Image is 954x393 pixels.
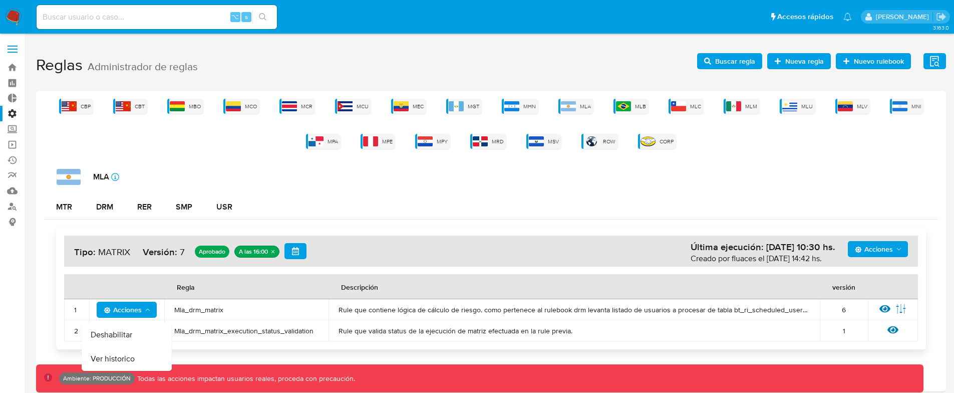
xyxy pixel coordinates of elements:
[843,13,852,21] a: Notificaciones
[231,12,239,22] span: ⌥
[63,376,131,380] p: Ambiente: PRODUCCIÓN
[777,12,833,22] span: Accesos rápidos
[135,374,355,383] p: Todas las acciones impactan usuarios reales, proceda con precaución.
[252,10,273,24] button: search-icon
[37,11,277,24] input: Buscar usuario o caso...
[245,12,248,22] span: s
[936,12,946,22] a: Salir
[876,12,932,22] p: dizzi.tren@mercadolibre.com.co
